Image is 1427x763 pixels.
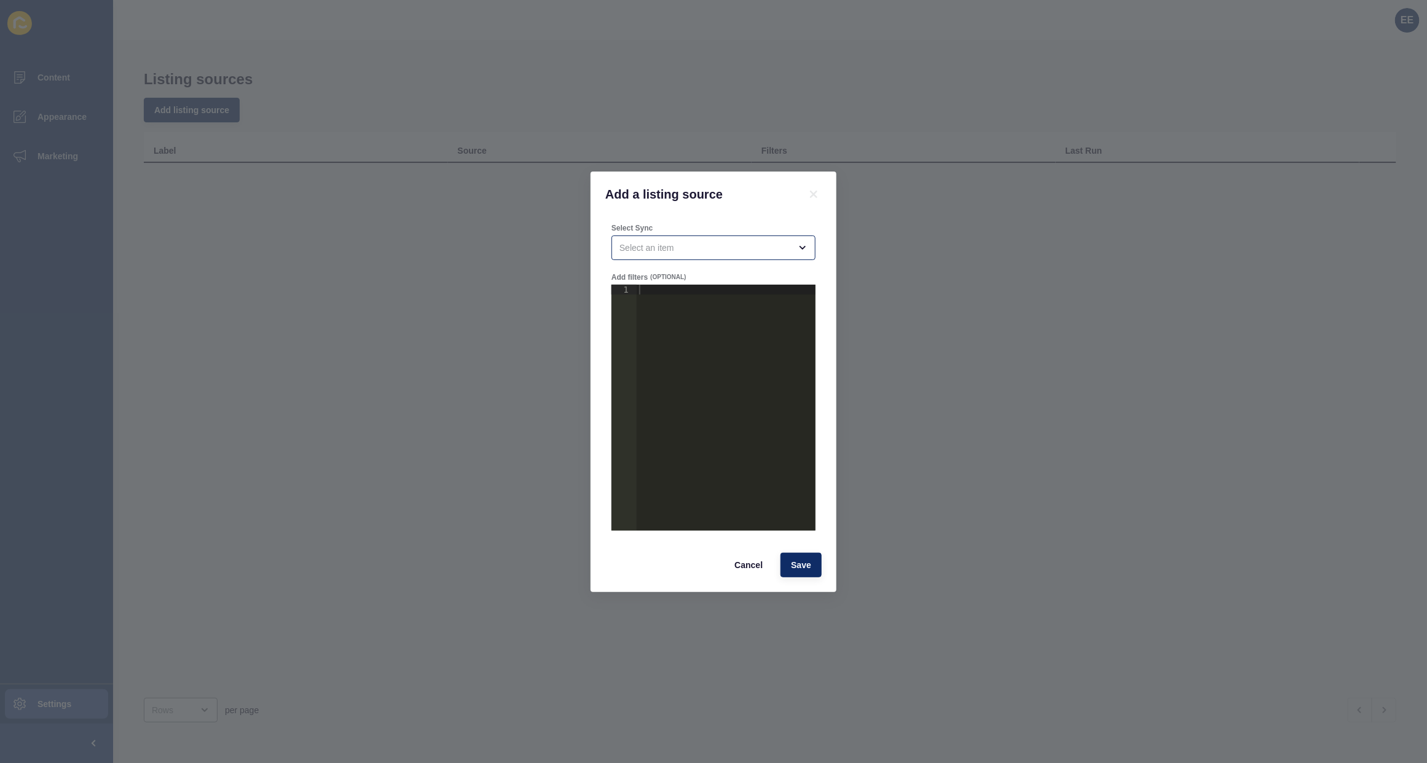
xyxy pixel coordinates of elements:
span: Cancel [734,559,763,571]
button: Cancel [724,553,773,577]
div: 1 [611,285,637,295]
button: Save [780,553,822,577]
div: open menu [611,235,816,260]
h1: Add a listing source [605,186,791,202]
span: (OPTIONAL) [650,273,686,282]
label: Select Sync [611,223,653,233]
label: Add filters [611,272,648,282]
span: Save [791,559,811,571]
